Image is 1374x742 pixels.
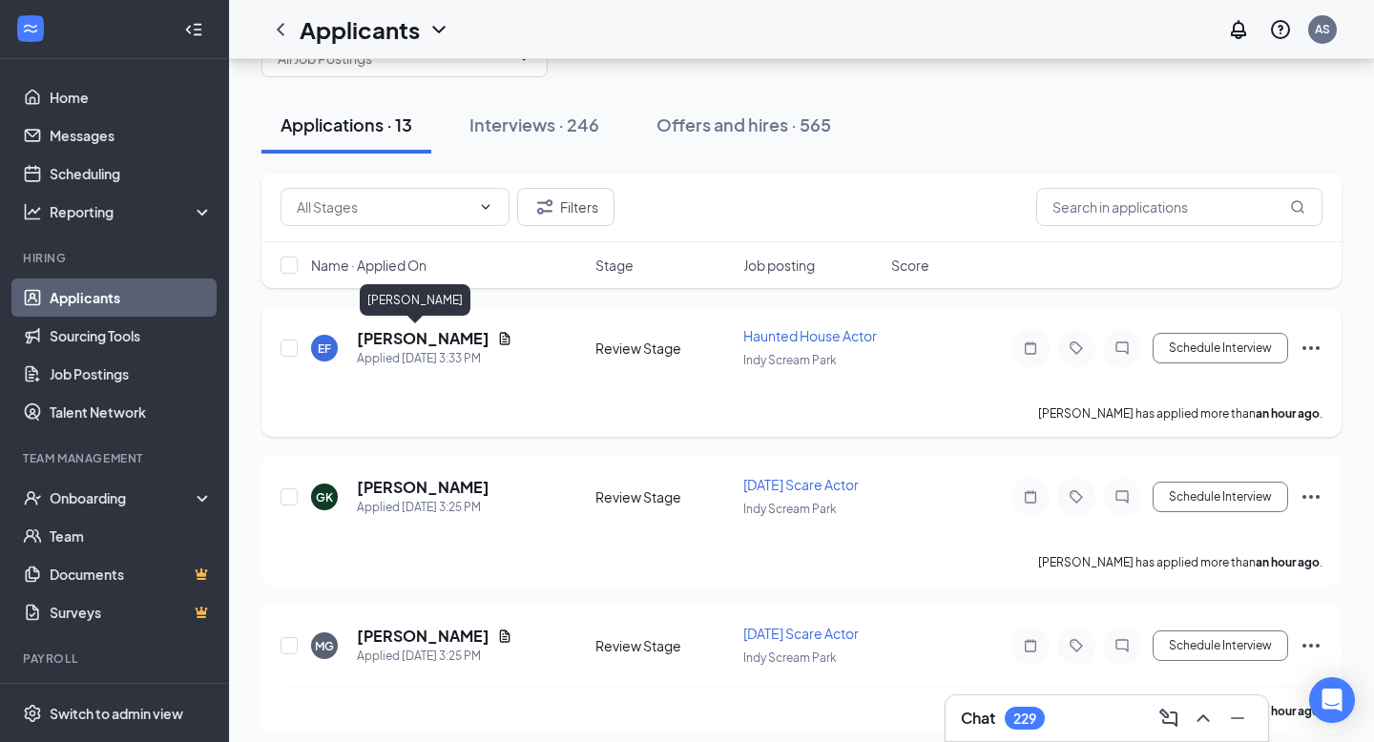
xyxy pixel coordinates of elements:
[1290,199,1305,215] svg: MagnifyingGlass
[281,113,412,136] div: Applications · 13
[595,636,732,655] div: Review Stage
[50,278,213,317] a: Applicants
[184,20,203,39] svg: Collapse
[50,679,213,717] a: PayrollCrown
[743,502,837,516] span: Indy Scream Park
[478,199,493,215] svg: ChevronDown
[50,393,213,431] a: Talent Network
[1153,630,1288,661] button: Schedule Interview
[1036,188,1322,226] input: Search in applications
[1065,638,1088,653] svg: Tag
[50,355,213,393] a: Job Postings
[357,647,512,666] div: Applied [DATE] 3:25 PM
[1153,333,1288,363] button: Schedule Interview
[1300,337,1322,360] svg: Ellipses
[891,256,929,275] span: Score
[23,450,209,466] div: Team Management
[497,331,512,346] svg: Document
[1309,677,1355,723] div: Open Intercom Messenger
[50,593,213,631] a: SurveysCrown
[517,188,614,226] button: Filter Filters
[1256,406,1320,421] b: an hour ago
[50,116,213,155] a: Messages
[297,196,470,217] input: All Stages
[50,202,214,221] div: Reporting
[1315,21,1330,37] div: AS
[269,18,292,41] svg: ChevronLeft
[1038,405,1322,422] p: [PERSON_NAME] has applied more than .
[21,19,40,38] svg: WorkstreamLogo
[1019,489,1042,505] svg: Note
[1157,707,1180,730] svg: ComposeMessage
[23,650,209,667] div: Payroll
[1226,707,1249,730] svg: Minimize
[1111,489,1134,505] svg: ChatInactive
[360,284,470,316] div: [PERSON_NAME]
[315,638,334,654] div: MG
[50,155,213,193] a: Scheduling
[300,13,420,46] h1: Applicants
[316,489,333,505] div: GK
[1038,554,1322,570] p: [PERSON_NAME] has applied more than .
[427,18,450,41] svg: ChevronDown
[23,704,42,723] svg: Settings
[1227,18,1250,41] svg: Notifications
[357,477,489,498] h5: [PERSON_NAME]
[1192,707,1215,730] svg: ChevronUp
[595,487,732,506] div: Review Stage
[656,113,831,136] div: Offers and hires · 565
[497,629,512,644] svg: Document
[357,328,489,349] h5: [PERSON_NAME]
[50,317,213,355] a: Sourcing Tools
[1188,703,1218,733] button: ChevronUp
[1019,638,1042,653] svg: Note
[50,555,213,593] a: DocumentsCrown
[743,476,859,493] span: [DATE] Scare Actor
[50,517,213,555] a: Team
[1013,711,1036,727] div: 229
[1222,703,1253,733] button: Minimize
[1154,703,1184,733] button: ComposeMessage
[743,256,815,275] span: Job posting
[23,488,42,507] svg: UserCheck
[50,78,213,116] a: Home
[961,708,995,729] h3: Chat
[743,327,877,344] span: Haunted House Actor
[743,353,837,367] span: Indy Scream Park
[743,650,837,665] span: Indy Scream Park
[1269,18,1292,41] svg: QuestionInfo
[23,202,42,221] svg: Analysis
[50,488,197,507] div: Onboarding
[1256,704,1320,718] b: an hour ago
[595,256,634,275] span: Stage
[1065,489,1088,505] svg: Tag
[469,113,599,136] div: Interviews · 246
[318,340,331,357] div: EF
[357,349,512,368] div: Applied [DATE] 3:33 PM
[1300,485,1322,508] svg: Ellipses
[357,498,489,517] div: Applied [DATE] 3:25 PM
[1300,634,1322,657] svg: Ellipses
[1065,340,1088,356] svg: Tag
[311,256,427,275] span: Name · Applied On
[50,704,183,723] div: Switch to admin view
[1019,340,1042,356] svg: Note
[743,625,859,642] span: [DATE] Scare Actor
[1153,482,1288,512] button: Schedule Interview
[23,250,209,266] div: Hiring
[357,626,489,647] h5: [PERSON_NAME]
[1111,340,1134,356] svg: ChatInactive
[533,196,556,218] svg: Filter
[1256,555,1320,569] b: an hour ago
[595,339,732,358] div: Review Stage
[1111,638,1134,653] svg: ChatInactive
